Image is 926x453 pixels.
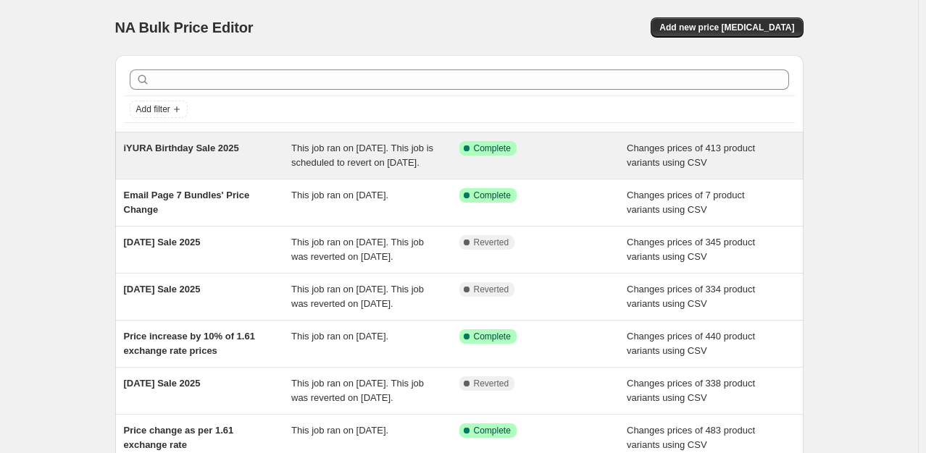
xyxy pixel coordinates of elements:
[474,331,511,342] span: Complete
[627,237,755,262] span: Changes prices of 345 product variants using CSV
[627,331,755,356] span: Changes prices of 440 product variants using CSV
[627,190,745,215] span: Changes prices of 7 product variants using CSV
[627,378,755,403] span: Changes prices of 338 product variants using CSV
[136,103,170,115] span: Add filter
[124,284,201,295] span: [DATE] Sale 2025
[124,190,250,215] span: Email Page 7 Bundles' Price Change
[291,331,388,342] span: This job ran on [DATE].
[474,237,509,248] span: Reverted
[291,190,388,200] span: This job ran on [DATE].
[474,143,511,154] span: Complete
[659,22,794,33] span: Add new price [MEDICAL_DATA]
[124,425,234,450] span: Price change as per 1.61 exchange rate
[474,378,509,389] span: Reverted
[474,284,509,295] span: Reverted
[291,284,424,309] span: This job ran on [DATE]. This job was reverted on [DATE].
[115,20,254,35] span: NA Bulk Price Editor
[291,425,388,436] span: This job ran on [DATE].
[291,378,424,403] span: This job ran on [DATE]. This job was reverted on [DATE].
[627,425,755,450] span: Changes prices of 483 product variants using CSV
[130,101,188,118] button: Add filter
[627,143,755,168] span: Changes prices of 413 product variants using CSV
[124,378,201,389] span: [DATE] Sale 2025
[291,237,424,262] span: This job ran on [DATE]. This job was reverted on [DATE].
[291,143,433,168] span: This job ran on [DATE]. This job is scheduled to revert on [DATE].
[124,237,201,247] span: [DATE] Sale 2025
[124,143,239,153] span: iYURA Birthday Sale 2025
[651,17,803,38] button: Add new price [MEDICAL_DATA]
[474,190,511,201] span: Complete
[124,331,255,356] span: Price increase by 10% of 1.61 exchange rate prices
[474,425,511,436] span: Complete
[627,284,755,309] span: Changes prices of 334 product variants using CSV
